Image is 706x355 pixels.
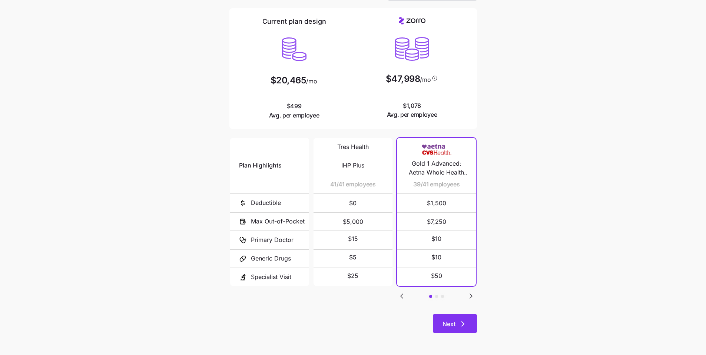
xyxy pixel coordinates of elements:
[431,253,441,262] span: $10
[406,213,467,230] span: $7,250
[431,234,441,243] span: $10
[420,77,431,83] span: /mo
[387,110,437,119] span: Avg. per employee
[306,78,317,84] span: /mo
[251,254,291,263] span: Generic Drugs
[397,291,407,301] button: Go to previous slide
[431,271,442,281] span: $50
[337,142,369,152] span: Tres Health
[422,142,451,156] img: Carrier
[251,217,305,226] span: Max Out-of-Pocket
[269,102,319,120] span: $499
[322,194,384,212] span: $0
[269,111,319,120] span: Avg. per employee
[348,234,358,243] span: $15
[349,253,357,262] span: $5
[271,76,306,85] span: $20,465
[433,314,477,333] button: Next
[466,291,476,301] button: Go to next slide
[413,180,460,189] span: 39/41 employees
[341,161,364,170] span: IHP Plus
[330,180,375,189] span: 41/41 employees
[443,319,455,328] span: Next
[347,271,358,281] span: $25
[467,292,475,301] svg: Go to next slide
[262,17,326,26] h2: Current plan design
[386,74,420,83] span: $47,998
[251,235,294,245] span: Primary Doctor
[397,292,406,301] svg: Go to previous slide
[239,161,282,170] span: Plan Highlights
[251,272,291,282] span: Specialist Visit
[406,159,467,177] span: Gold 1 Advanced: Aetna Whole Health network + $0 MinuteClinic + $0 CVS Health Virtual Primary Care
[406,194,467,212] span: $1,500
[251,198,281,208] span: Deductible
[322,213,384,230] span: $5,000
[387,101,437,120] span: $1,078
